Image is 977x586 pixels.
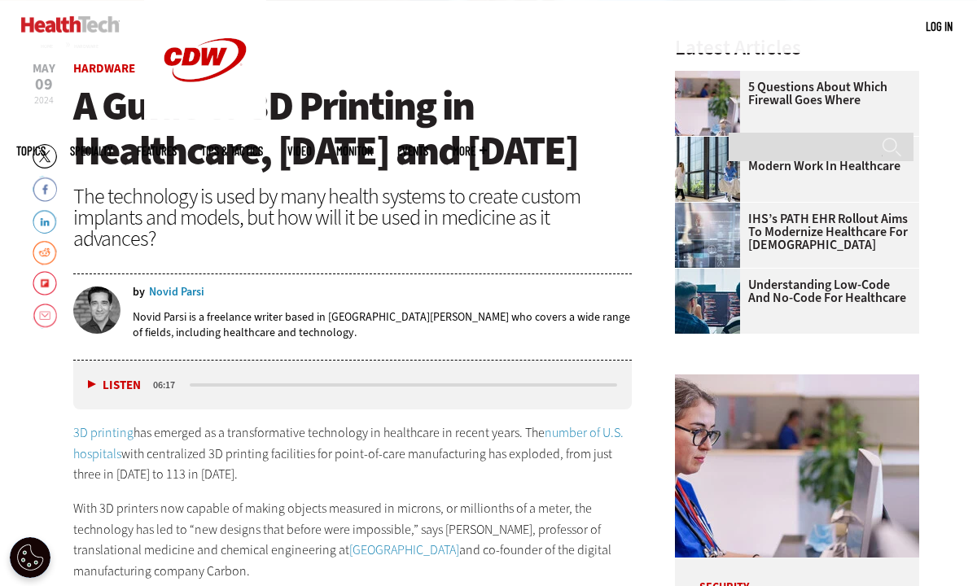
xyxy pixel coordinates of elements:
[70,145,112,157] span: Specialty
[73,422,632,485] p: has emerged as a transformative technology in healthcare in recent years. The with centralized 3D...
[137,145,177,157] a: Features
[21,16,120,33] img: Home
[10,537,50,578] button: Open Preferences
[336,145,373,157] a: MonITor
[675,137,740,202] img: Health workers in a modern hospital
[675,212,909,251] a: IHS’s PATH EHR Rollout Aims to Modernize Healthcare for [DEMOGRAPHIC_DATA]
[73,186,632,249] div: The technology is used by many health systems to create custom implants and models, but how will ...
[675,137,748,150] a: Health workers in a modern hospital
[151,378,187,392] div: duration
[675,278,909,304] a: Understanding Low-Code and No-Code for Healthcare
[675,269,740,334] img: Coworkers coding
[133,309,632,340] p: Novid Parsi is a freelance writer based in [GEOGRAPHIC_DATA][PERSON_NAME] who covers a wide range...
[675,203,740,268] img: Electronic health records
[349,541,459,558] a: [GEOGRAPHIC_DATA]
[88,379,141,391] button: Listen
[73,361,632,409] div: media player
[16,145,46,157] span: Topics
[675,374,919,558] img: Healthcare provider using computer
[10,537,50,578] div: Cookie Settings
[287,145,312,157] a: Video
[397,145,428,157] a: Events
[73,424,134,441] a: 3D printing
[144,107,266,125] a: CDW
[926,18,953,35] div: User menu
[926,19,953,33] a: Log in
[149,286,204,298] a: Novid Parsi
[73,498,632,581] p: With 3D printers now capable of making objects measured in microns, or millionths of a meter, the...
[73,286,120,334] img: Novid Parsi
[675,269,748,282] a: Coworkers coding
[133,286,145,298] span: by
[73,424,624,462] a: number of U.S. hospitals
[675,203,748,216] a: Electronic health records
[675,146,909,173] a: A Strategic Approach to Modern Work in Healthcare
[201,145,263,157] a: Tips & Tactics
[453,145,487,157] span: More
